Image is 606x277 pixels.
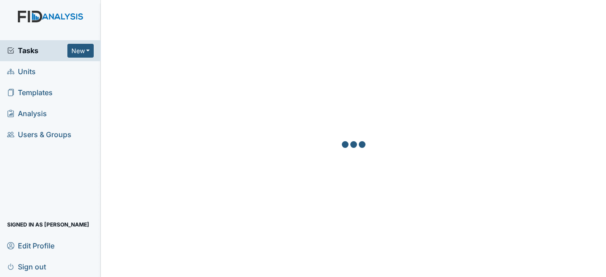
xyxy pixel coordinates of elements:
[67,44,94,58] button: New
[7,218,89,231] span: Signed in as [PERSON_NAME]
[7,239,54,252] span: Edit Profile
[7,128,71,142] span: Users & Groups
[7,65,36,79] span: Units
[7,260,46,273] span: Sign out
[7,86,53,100] span: Templates
[7,107,47,121] span: Analysis
[7,45,67,56] a: Tasks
